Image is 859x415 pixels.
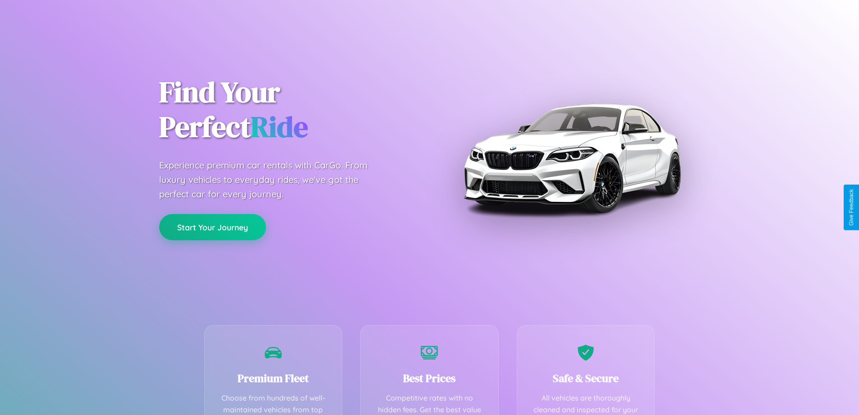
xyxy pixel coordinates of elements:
h1: Find Your Perfect [159,75,416,145]
h3: Safe & Secure [531,371,641,386]
p: Experience premium car rentals with CarGo. From luxury vehicles to everyday rides, we've got the ... [159,158,385,201]
h3: Best Prices [374,371,485,386]
h3: Premium Fleet [218,371,329,386]
span: Ride [251,107,308,146]
img: Premium BMW car rental vehicle [459,45,684,271]
div: Give Feedback [848,189,854,226]
button: Start Your Journey [159,214,266,240]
